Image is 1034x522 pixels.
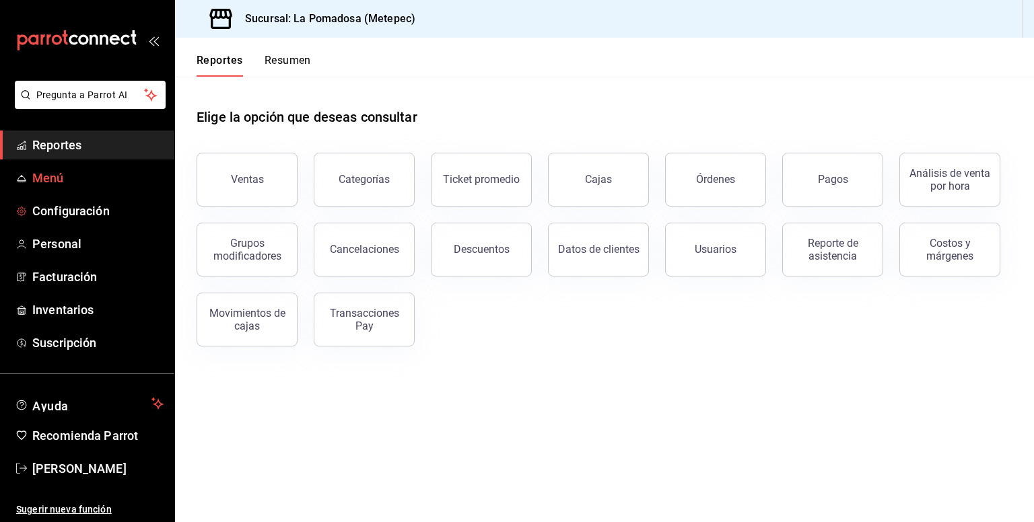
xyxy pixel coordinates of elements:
div: Movimientos de cajas [205,307,289,332]
div: Cancelaciones [330,243,399,256]
button: Datos de clientes [548,223,649,276]
span: Ayuda [32,396,146,412]
span: Suscripción [32,334,164,352]
div: Categorías [339,173,390,186]
button: Pagos [782,153,883,207]
button: Órdenes [665,153,766,207]
span: Recomienda Parrot [32,426,164,445]
button: Pregunta a Parrot AI [15,81,166,109]
div: Órdenes [696,173,735,186]
button: Categorías [314,153,415,207]
div: Reporte de asistencia [791,237,874,262]
button: Análisis de venta por hora [899,153,1000,207]
div: Cajas [585,173,612,186]
button: Cancelaciones [314,223,415,276]
button: Movimientos de cajas [197,293,298,346]
span: Pregunta a Parrot AI [36,88,145,102]
div: Análisis de venta por hora [908,167,992,192]
div: Grupos modificadores [205,237,289,262]
button: Resumen [265,54,311,77]
h1: Elige la opción que deseas consultar [197,107,417,127]
div: Ticket promedio [443,173,520,186]
button: open_drawer_menu [148,35,159,46]
div: Pagos [818,173,848,186]
div: Descuentos [454,243,510,256]
button: Costos y márgenes [899,223,1000,276]
button: Grupos modificadores [197,223,298,276]
span: Personal [32,235,164,253]
button: Transacciones Pay [314,293,415,346]
span: [PERSON_NAME] [32,459,164,478]
button: Usuarios [665,223,766,276]
span: Reportes [32,136,164,154]
div: Usuarios [695,243,736,256]
div: Ventas [231,173,264,186]
span: Sugerir nueva función [16,502,164,517]
span: Facturación [32,268,164,286]
span: Menú [32,169,164,187]
div: navigation tabs [197,54,311,77]
span: Inventarios [32,301,164,319]
h3: Sucursal: La Pomadosa (Metepec) [234,11,415,27]
a: Pregunta a Parrot AI [9,98,166,112]
button: Ticket promedio [431,153,532,207]
button: Cajas [548,153,649,207]
div: Transacciones Pay [322,307,406,332]
button: Ventas [197,153,298,207]
button: Descuentos [431,223,532,276]
button: Reporte de asistencia [782,223,883,276]
button: Reportes [197,54,243,77]
div: Datos de clientes [558,243,640,256]
div: Costos y márgenes [908,237,992,262]
span: Configuración [32,202,164,220]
